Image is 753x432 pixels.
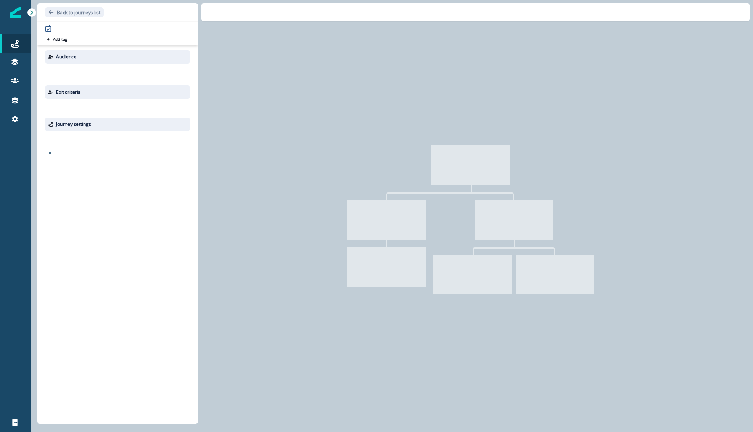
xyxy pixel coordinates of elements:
[56,121,91,128] p: Journey settings
[56,89,81,96] p: Exit criteria
[10,7,21,18] img: Inflection
[57,9,100,16] p: Back to journeys list
[56,53,76,60] p: Audience
[53,37,67,42] p: Add tag
[45,36,69,42] button: Add tag
[45,7,104,17] button: Go back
